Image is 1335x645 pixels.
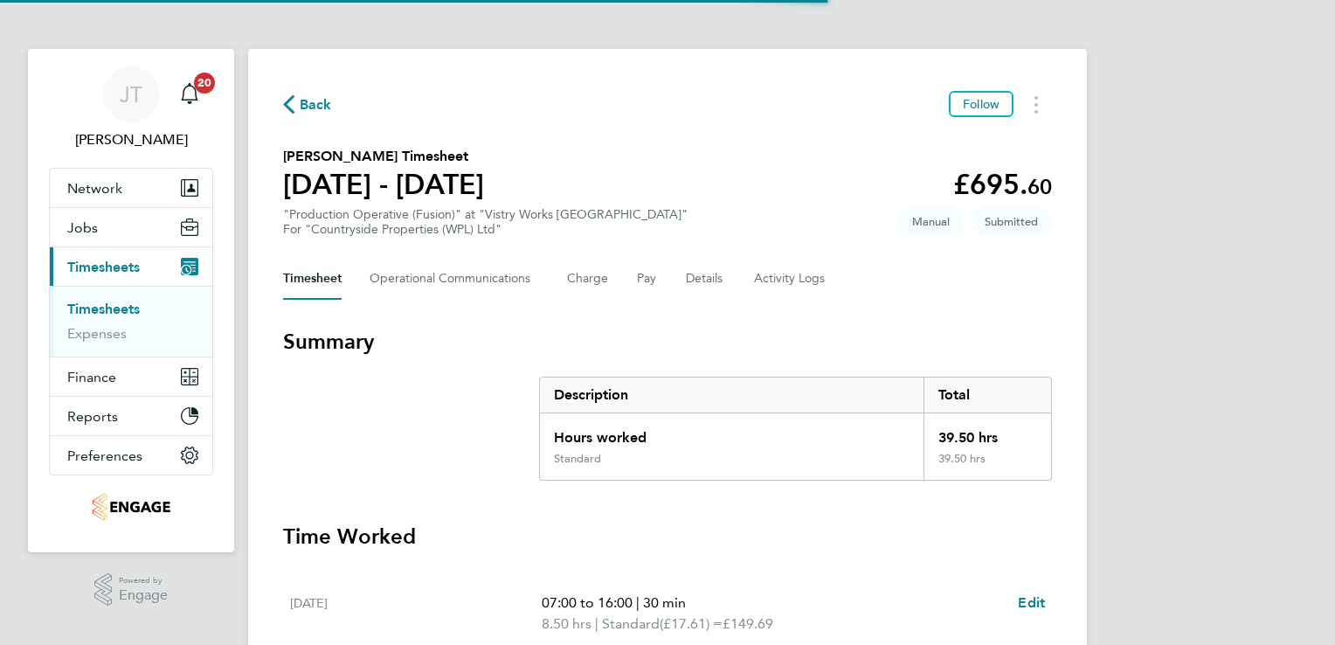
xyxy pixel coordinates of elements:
span: Edit [1018,594,1045,611]
a: Go to home page [49,493,213,521]
button: Finance [50,357,212,396]
div: Standard [554,452,601,466]
div: For "Countryside Properties (WPL) Ltd" [283,222,688,237]
button: Timesheets Menu [1020,91,1052,118]
div: "Production Operative (Fusion)" at "Vistry Works [GEOGRAPHIC_DATA]" [283,207,688,237]
span: | [595,615,598,632]
h3: Time Worked [283,523,1052,551]
button: Timesheets [50,247,212,286]
span: 8.50 hrs [542,615,591,632]
h3: Summary [283,328,1052,356]
h2: [PERSON_NAME] Timesheet [283,146,484,167]
button: Preferences [50,436,212,475]
img: fusionstaff-logo-retina.png [92,493,170,521]
div: 39.50 hrs [923,413,1051,452]
span: 07:00 to 16:00 [542,594,633,611]
button: Reports [50,397,212,435]
button: Pay [637,258,658,300]
div: 39.50 hrs [923,452,1051,480]
div: Summary [539,377,1052,481]
button: Back [283,94,332,115]
span: (£17.61) = [660,615,723,632]
app-decimal: £695. [953,168,1052,201]
a: Edit [1018,593,1045,614]
span: This timesheet was manually created. [898,207,964,236]
a: 20 [172,66,207,122]
a: Expenses [67,325,127,342]
span: Standard [602,614,660,635]
div: Total [923,378,1051,413]
button: Activity Logs [754,258,827,300]
a: Powered byEngage [94,573,169,607]
span: Engage [119,588,168,603]
nav: Main navigation [28,49,234,552]
span: 60 [1027,174,1052,199]
span: This timesheet is Submitted. [971,207,1052,236]
span: Follow [963,96,1000,112]
a: JT[PERSON_NAME] [49,66,213,150]
span: Preferences [67,447,142,464]
div: Timesheets [50,286,212,357]
span: Finance [67,369,116,385]
span: | [636,594,640,611]
span: JT [120,83,142,106]
button: Details [686,258,726,300]
div: [DATE] [290,593,542,635]
button: Timesheet [283,258,342,300]
span: Jobs [67,219,98,236]
span: 30 min [643,594,686,611]
span: Network [67,180,122,197]
span: Timesheets [67,259,140,275]
h1: [DATE] - [DATE] [283,167,484,202]
div: Hours worked [540,413,923,452]
span: 20 [194,73,215,94]
button: Operational Communications [370,258,539,300]
span: Back [300,94,332,115]
span: Joanne Taylor [49,129,213,150]
div: Description [540,378,923,413]
button: Network [50,169,212,207]
button: Follow [949,91,1013,117]
a: Timesheets [67,301,140,317]
span: £149.69 [723,615,773,632]
span: Reports [67,408,118,425]
span: Powered by [119,573,168,588]
button: Jobs [50,208,212,246]
button: Charge [567,258,609,300]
